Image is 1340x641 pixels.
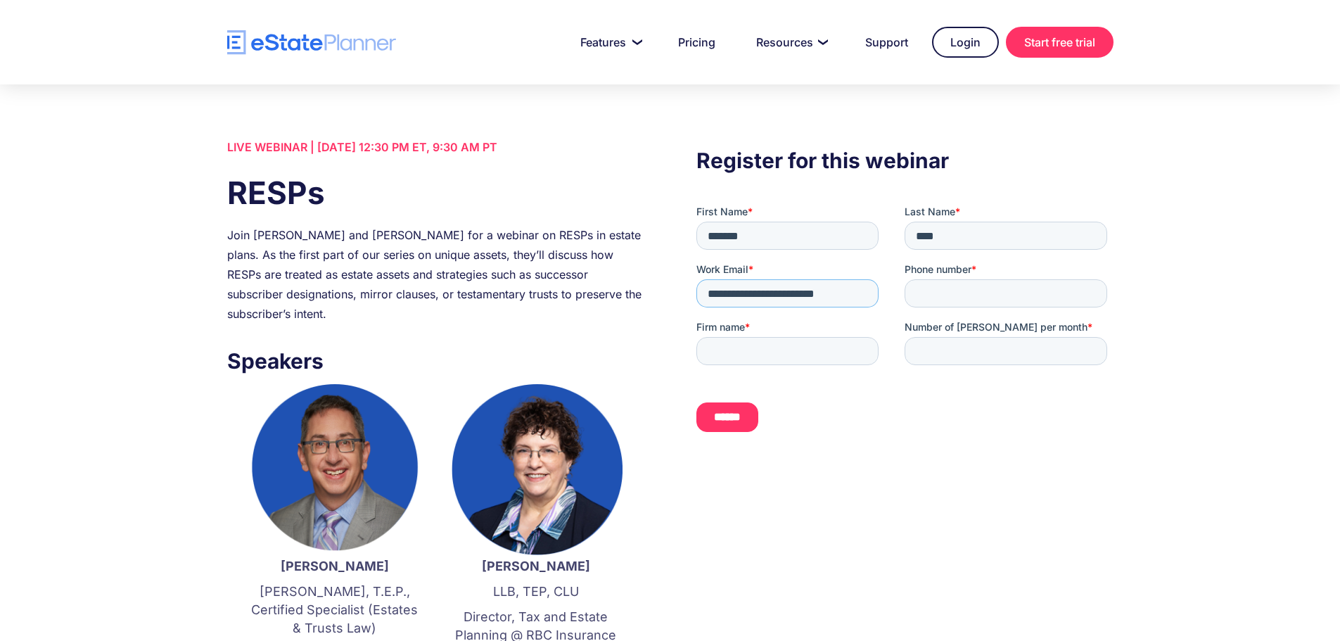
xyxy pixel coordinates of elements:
[248,583,421,637] p: [PERSON_NAME], T.E.P., Certified Specialist (Estates & Trusts Law)
[227,345,644,377] h3: Speakers
[281,559,389,573] strong: [PERSON_NAME]
[932,27,999,58] a: Login
[563,28,654,56] a: Features
[482,559,590,573] strong: [PERSON_NAME]
[227,171,644,215] h1: RESPs
[227,30,396,55] a: home
[227,225,644,324] div: Join [PERSON_NAME] and [PERSON_NAME] for a webinar on RESPs in estate plans. As the first part of...
[449,583,623,601] p: LLB, TEP, CLU
[848,28,925,56] a: Support
[1006,27,1114,58] a: Start free trial
[696,144,1113,177] h3: Register for this webinar
[696,205,1113,473] iframe: Form 0
[227,137,644,157] div: LIVE WEBINAR | [DATE] 12:30 PM ET, 9:30 AM PT
[661,28,732,56] a: Pricing
[739,28,841,56] a: Resources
